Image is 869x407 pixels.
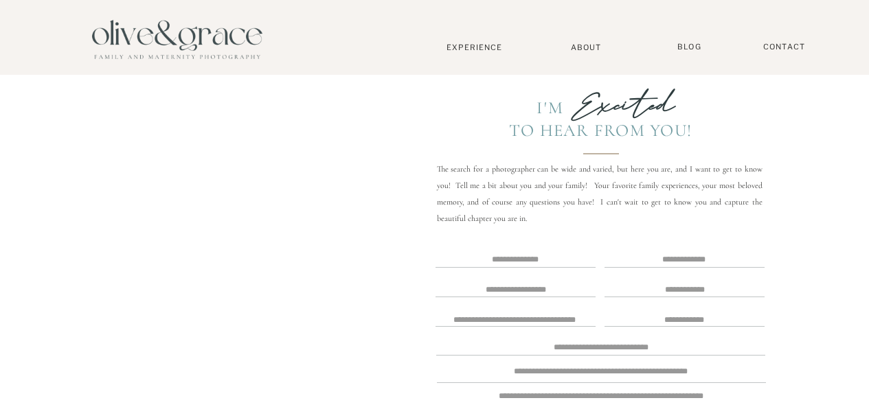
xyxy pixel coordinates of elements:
b: Excited [572,85,675,125]
a: Contact [757,42,812,52]
a: Experience [429,43,520,52]
a: BLOG [673,42,707,52]
p: The search for a photographer can be wide and varied, but here you are, and I want to get to know... [437,161,763,211]
div: I'm [517,97,565,118]
a: About [565,43,607,51]
div: To Hear from you! [499,120,702,140]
